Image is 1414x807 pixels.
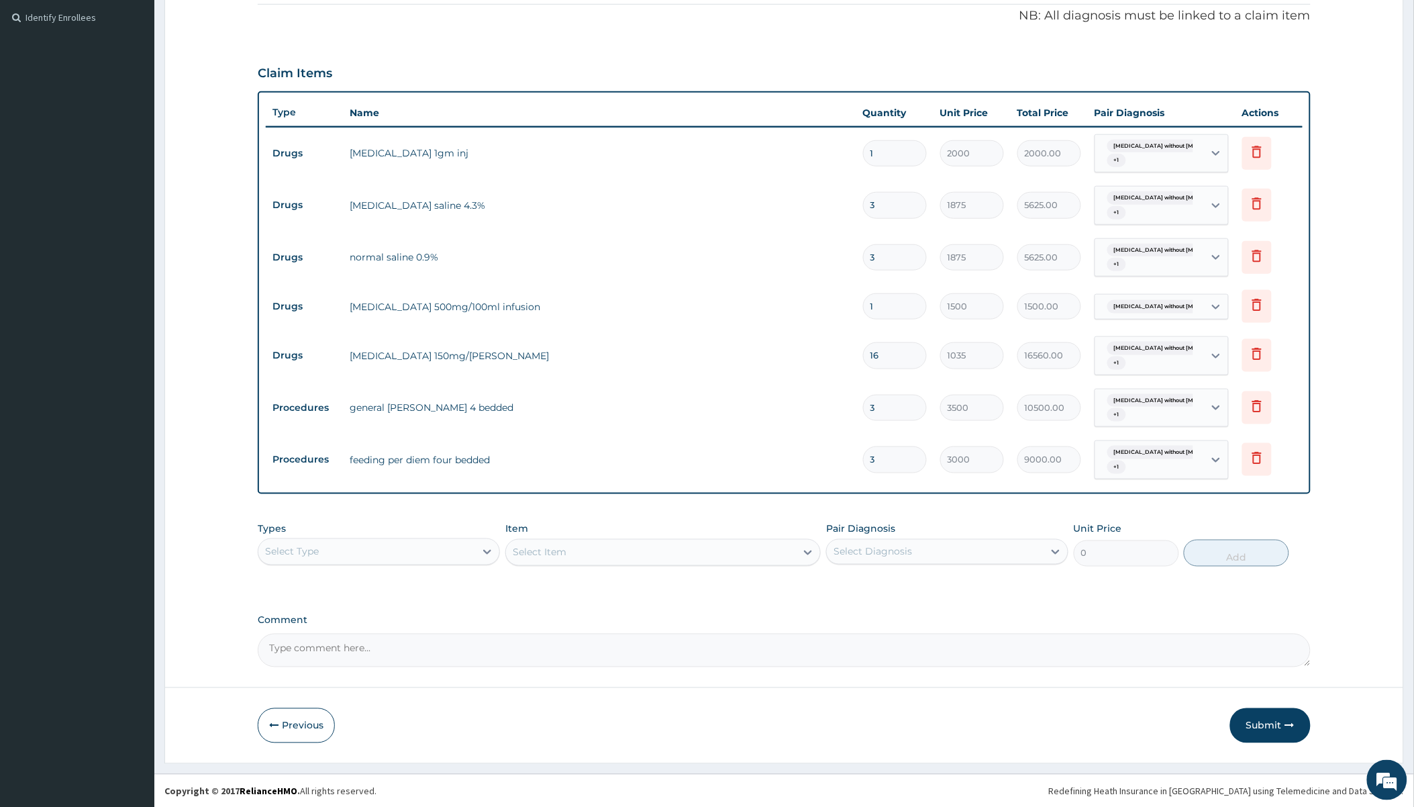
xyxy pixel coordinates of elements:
[258,708,335,743] button: Previous
[1184,540,1289,567] button: Add
[1107,342,1243,355] span: [MEDICAL_DATA] without [MEDICAL_DATA]
[343,99,856,126] th: Name
[1011,99,1088,126] th: Total Price
[1107,357,1126,370] span: + 1
[1235,99,1303,126] th: Actions
[1107,461,1126,474] span: + 1
[1107,154,1126,167] span: + 1
[834,545,912,559] div: Select Diagnosis
[164,786,300,798] strong: Copyright © 2017 .
[505,522,528,536] label: Item
[266,447,343,472] td: Procedures
[1107,191,1243,205] span: [MEDICAL_DATA] without [MEDICAL_DATA]
[78,169,185,305] span: We're online!
[258,66,332,81] h3: Claim Items
[1074,522,1122,536] label: Unit Price
[1107,446,1243,459] span: [MEDICAL_DATA] without [MEDICAL_DATA]
[265,545,319,559] div: Select Type
[343,140,856,167] td: [MEDICAL_DATA] 1gm inj
[1107,258,1126,271] span: + 1
[1107,206,1126,220] span: + 1
[266,245,343,270] td: Drugs
[220,7,252,39] div: Minimize live chat window
[1049,785,1404,798] div: Redefining Heath Insurance in [GEOGRAPHIC_DATA] using Telemedicine and Data Science!
[266,100,343,125] th: Type
[343,342,856,369] td: [MEDICAL_DATA] 150mg/[PERSON_NAME]
[343,244,856,271] td: normal saline 0.9%
[1107,140,1243,153] span: [MEDICAL_DATA] without [MEDICAL_DATA]
[240,786,297,798] a: RelianceHMO
[266,343,343,368] td: Drugs
[258,615,1310,626] label: Comment
[1230,708,1311,743] button: Submit
[1107,408,1126,422] span: + 1
[343,394,856,421] td: general [PERSON_NAME] 4 bedded
[258,524,286,535] label: Types
[258,7,1310,25] p: NB: All diagnosis must be linked to a claim item
[1107,394,1243,408] span: [MEDICAL_DATA] without [MEDICAL_DATA]
[343,446,856,473] td: feeding per diem four bedded
[25,67,54,101] img: d_794563401_company_1708531726252_794563401
[1088,99,1235,126] th: Pair Diagnosis
[343,293,856,320] td: [MEDICAL_DATA] 500mg/100ml infusion
[266,294,343,319] td: Drugs
[1107,244,1243,257] span: [MEDICAL_DATA] without [MEDICAL_DATA]
[826,522,895,536] label: Pair Diagnosis
[1107,300,1243,314] span: [MEDICAL_DATA] without [MEDICAL_DATA]
[70,75,225,93] div: Chat with us now
[266,193,343,218] td: Drugs
[266,141,343,166] td: Drugs
[7,367,256,414] textarea: Type your message and hit 'Enter'
[933,99,1011,126] th: Unit Price
[856,99,933,126] th: Quantity
[343,192,856,219] td: [MEDICAL_DATA] saline 4.3%
[266,395,343,420] td: Procedures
